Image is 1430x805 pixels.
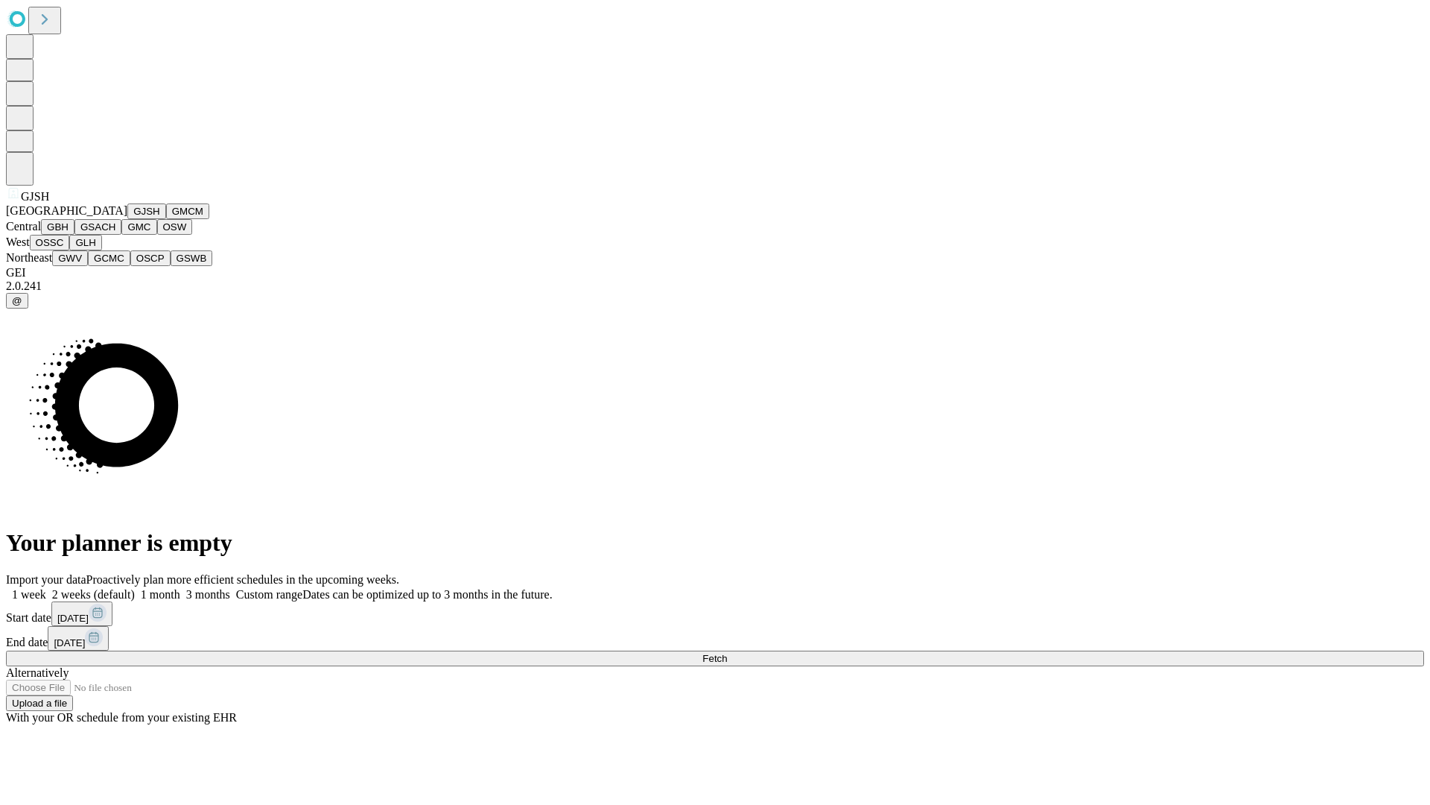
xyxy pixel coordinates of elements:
[702,653,727,664] span: Fetch
[6,266,1424,280] div: GEI
[186,588,230,601] span: 3 months
[6,529,1424,557] h1: Your planner is empty
[6,220,41,233] span: Central
[141,588,180,601] span: 1 month
[52,250,88,266] button: GWV
[6,602,1424,626] div: Start date
[171,250,213,266] button: GSWB
[69,235,101,250] button: GLH
[157,219,193,235] button: OSW
[12,295,22,306] span: @
[54,637,85,648] span: [DATE]
[130,250,171,266] button: OSCP
[51,602,112,626] button: [DATE]
[127,203,166,219] button: GJSH
[52,588,135,601] span: 2 weeks (default)
[6,251,52,264] span: Northeast
[6,573,86,586] span: Import your data
[6,204,127,217] span: [GEOGRAPHIC_DATA]
[6,711,237,724] span: With your OR schedule from your existing EHR
[121,219,156,235] button: GMC
[302,588,552,601] span: Dates can be optimized up to 3 months in the future.
[21,190,49,203] span: GJSH
[6,236,30,248] span: West
[236,588,302,601] span: Custom range
[6,280,1424,293] div: 2.0.241
[166,203,209,219] button: GMCM
[88,250,130,266] button: GCMC
[6,651,1424,666] button: Fetch
[6,293,28,309] button: @
[6,626,1424,651] div: End date
[41,219,74,235] button: GBH
[57,613,89,624] span: [DATE]
[48,626,109,651] button: [DATE]
[30,235,70,250] button: OSSC
[74,219,121,235] button: GSACH
[6,666,69,679] span: Alternatively
[12,588,46,601] span: 1 week
[86,573,399,586] span: Proactively plan more efficient schedules in the upcoming weeks.
[6,695,73,711] button: Upload a file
